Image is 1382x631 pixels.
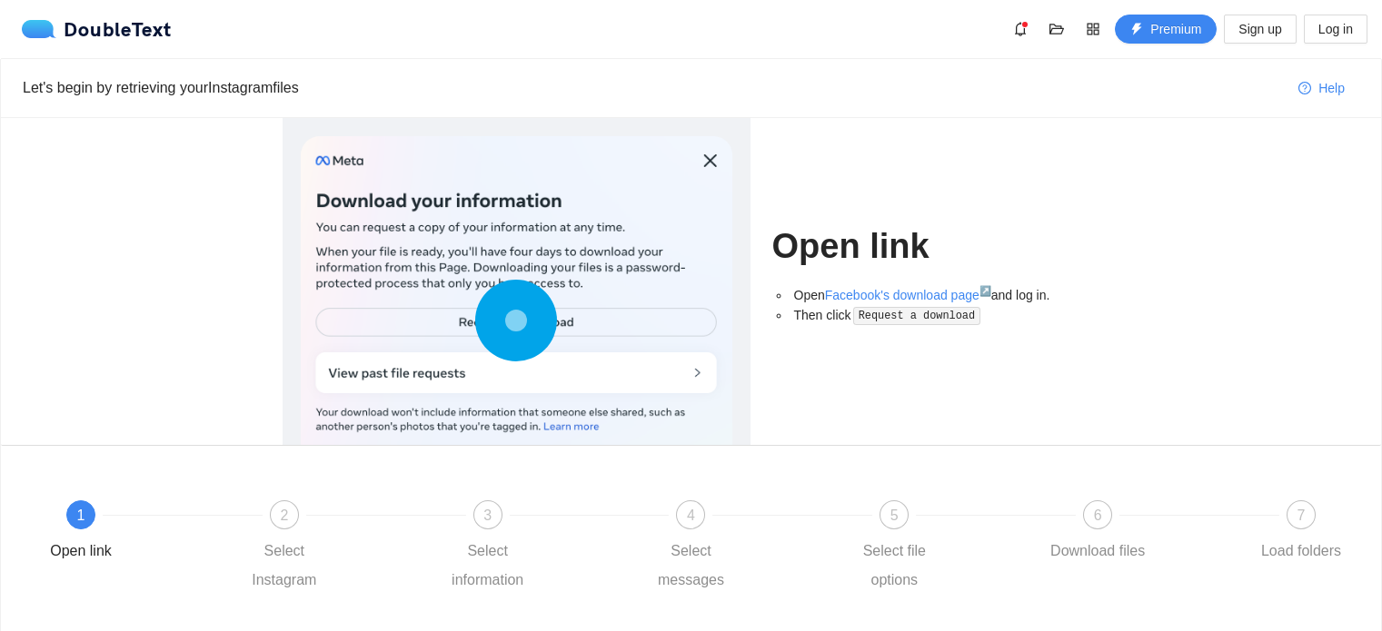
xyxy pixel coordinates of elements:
[1284,74,1359,103] button: question-circleHelp
[853,307,980,325] code: Request a download
[435,500,639,595] div: 3Select information
[22,20,64,38] img: logo
[825,288,991,302] a: Facebook's download page↗
[1006,15,1035,44] button: bell
[1318,19,1353,39] span: Log in
[1094,508,1102,523] span: 6
[280,508,288,523] span: 2
[28,500,232,566] div: 1Open link
[638,537,743,595] div: Select messages
[77,508,85,523] span: 1
[1318,78,1345,98] span: Help
[435,537,541,595] div: Select information
[1261,537,1341,566] div: Load folders
[687,508,695,523] span: 4
[1050,537,1145,566] div: Download files
[890,508,899,523] span: 5
[1248,500,1354,566] div: 7Load folders
[841,537,947,595] div: Select file options
[1130,23,1143,37] span: thunderbolt
[1115,15,1217,44] button: thunderboltPremium
[232,537,337,595] div: Select Instagram
[772,225,1100,268] h1: Open link
[22,20,172,38] div: DoubleText
[50,537,112,566] div: Open link
[1224,15,1296,44] button: Sign up
[1007,22,1034,36] span: bell
[790,305,1100,326] li: Then click
[1043,22,1070,36] span: folder-open
[1042,15,1071,44] button: folder-open
[1150,19,1201,39] span: Premium
[979,285,991,296] sup: ↗
[1045,500,1248,566] div: 6Download files
[232,500,435,595] div: 2Select Instagram
[1079,22,1107,36] span: appstore
[483,508,492,523] span: 3
[841,500,1045,595] div: 5Select file options
[638,500,841,595] div: 4Select messages
[790,285,1100,305] li: Open and log in.
[1298,82,1311,96] span: question-circle
[1238,19,1281,39] span: Sign up
[1079,15,1108,44] button: appstore
[1297,508,1306,523] span: 7
[23,76,1284,99] div: Let's begin by retrieving your Instagram files
[1304,15,1367,44] button: Log in
[22,20,172,38] a: logoDoubleText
